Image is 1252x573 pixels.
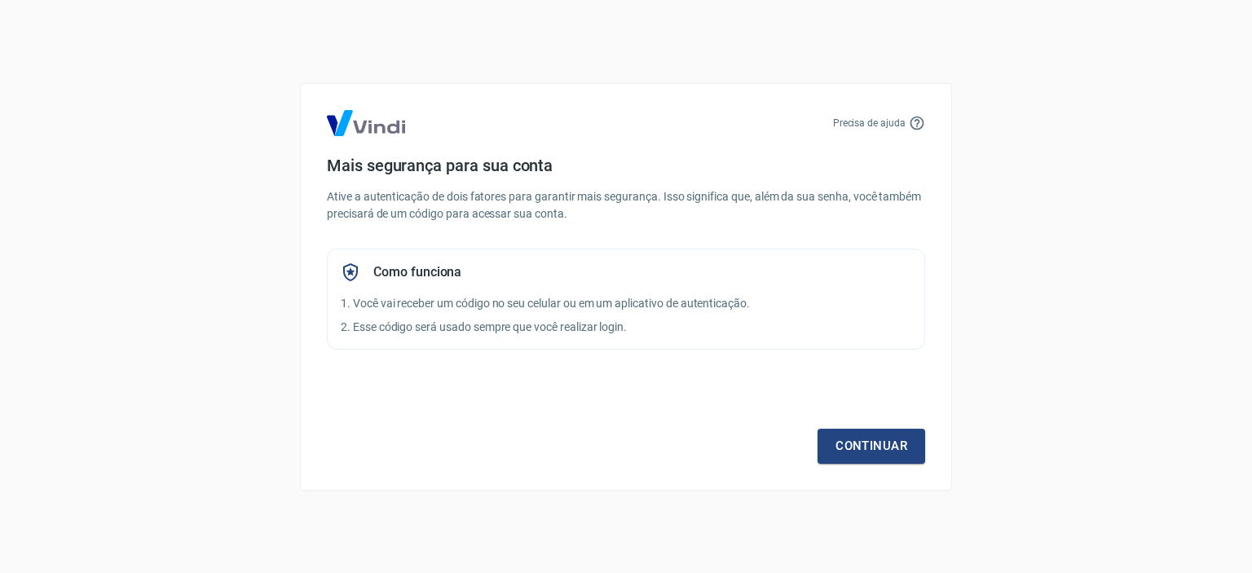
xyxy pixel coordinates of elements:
[833,116,906,130] p: Precisa de ajuda
[373,264,461,280] h5: Como funciona
[327,110,405,136] img: Logo Vind
[327,156,925,175] h4: Mais segurança para sua conta
[818,429,925,463] a: Continuar
[327,188,925,223] p: Ative a autenticação de dois fatores para garantir mais segurança. Isso significa que, além da su...
[341,295,911,312] p: 1. Você vai receber um código no seu celular ou em um aplicativo de autenticação.
[341,319,911,336] p: 2. Esse código será usado sempre que você realizar login.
